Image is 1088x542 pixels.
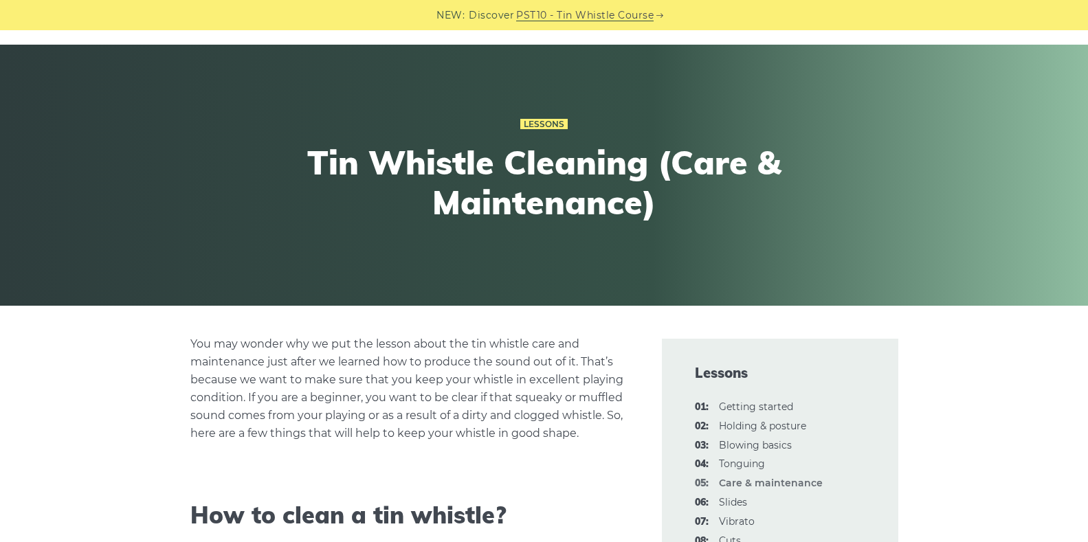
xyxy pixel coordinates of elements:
span: Lessons [695,363,865,383]
span: 03: [695,438,709,454]
span: 01: [695,399,709,416]
a: 02:Holding & posture [719,420,806,432]
a: 07:Vibrato [719,515,755,528]
a: 04:Tonguing [719,458,765,470]
span: 05: [695,475,709,492]
span: NEW: [436,8,465,23]
a: PST10 - Tin Whistle Course [516,8,654,23]
a: 06:Slides [719,496,747,508]
h2: How to clean a tin whistle? [190,501,629,530]
a: 01:Getting started [719,400,793,413]
span: 02: [695,418,709,435]
a: 03:Blowing basics [719,439,792,451]
p: You may wonder why we put the lesson about the tin whistle care and maintenance just after we lea... [190,335,629,442]
span: 07: [695,514,709,530]
strong: Care & maintenance [719,477,823,489]
span: 06: [695,495,709,511]
span: Discover [469,8,514,23]
span: 04: [695,456,709,473]
h1: Tin Whistle Cleaning (Care & Maintenance) [291,143,797,222]
a: Lessons [520,119,568,130]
